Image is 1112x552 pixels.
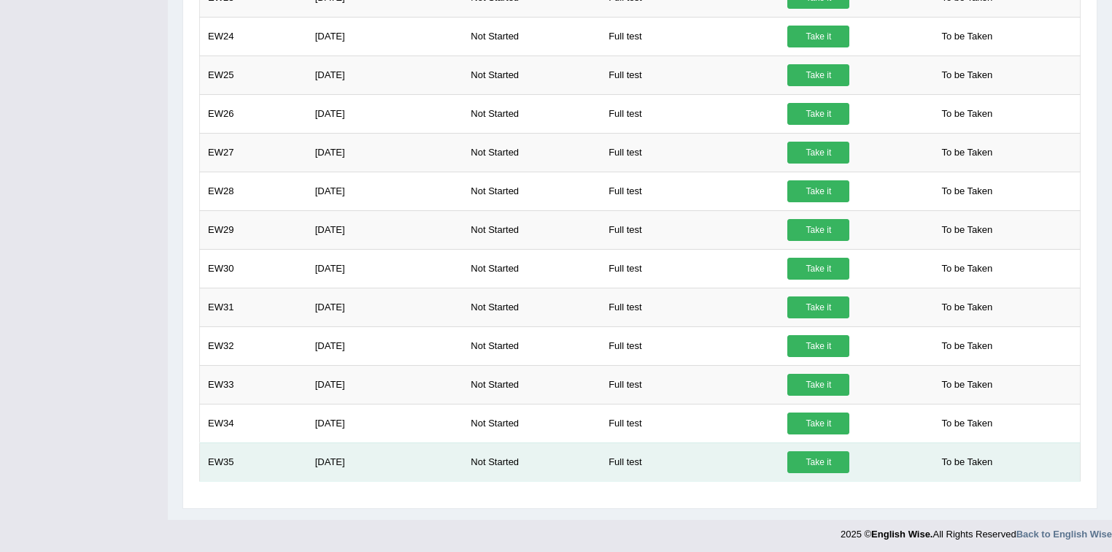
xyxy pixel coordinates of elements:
td: [DATE] [307,326,463,365]
span: To be Taken [934,26,1000,47]
td: Not Started [463,55,601,94]
td: EW32 [200,326,307,365]
td: EW31 [200,288,307,326]
td: EW34 [200,404,307,442]
td: [DATE] [307,442,463,481]
td: EW24 [200,17,307,55]
td: [DATE] [307,94,463,133]
td: EW29 [200,210,307,249]
td: [DATE] [307,133,463,172]
td: EW26 [200,94,307,133]
td: Full test [601,133,779,172]
a: Take it [787,335,849,357]
td: [DATE] [307,210,463,249]
span: To be Taken [934,258,1000,280]
a: Back to English Wise [1016,529,1112,540]
td: [DATE] [307,55,463,94]
span: To be Taken [934,103,1000,125]
a: Take it [787,374,849,396]
span: To be Taken [934,180,1000,202]
span: To be Taken [934,451,1000,473]
span: To be Taken [934,335,1000,357]
td: [DATE] [307,172,463,210]
a: Take it [787,219,849,241]
span: To be Taken [934,219,1000,241]
a: Take it [787,142,849,164]
a: Take it [787,413,849,434]
td: EW33 [200,365,307,404]
td: Not Started [463,288,601,326]
a: Take it [787,258,849,280]
td: Full test [601,442,779,481]
td: Full test [601,172,779,210]
span: To be Taken [934,296,1000,318]
td: EW28 [200,172,307,210]
span: To be Taken [934,142,1000,164]
td: EW27 [200,133,307,172]
td: [DATE] [307,404,463,442]
span: To be Taken [934,64,1000,86]
a: Take it [787,64,849,86]
a: Take it [787,103,849,125]
td: Full test [601,94,779,133]
span: To be Taken [934,374,1000,396]
td: [DATE] [307,288,463,326]
td: Not Started [463,210,601,249]
td: [DATE] [307,249,463,288]
td: EW30 [200,249,307,288]
td: Full test [601,404,779,442]
td: Not Started [463,442,601,481]
div: 2025 © All Rights Reserved [841,520,1112,541]
td: Not Started [463,326,601,365]
a: Take it [787,180,849,202]
td: Full test [601,326,779,365]
td: EW35 [200,442,307,481]
td: Not Started [463,365,601,404]
td: Not Started [463,172,601,210]
td: [DATE] [307,17,463,55]
td: Not Started [463,133,601,172]
a: Take it [787,451,849,473]
td: [DATE] [307,365,463,404]
td: Not Started [463,404,601,442]
span: To be Taken [934,413,1000,434]
td: Full test [601,365,779,404]
td: Full test [601,288,779,326]
td: Not Started [463,94,601,133]
td: Full test [601,249,779,288]
td: Full test [601,17,779,55]
a: Take it [787,296,849,318]
td: Full test [601,210,779,249]
td: Full test [601,55,779,94]
a: Take it [787,26,849,47]
td: Not Started [463,17,601,55]
td: Not Started [463,249,601,288]
strong: English Wise. [871,529,933,540]
td: EW25 [200,55,307,94]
